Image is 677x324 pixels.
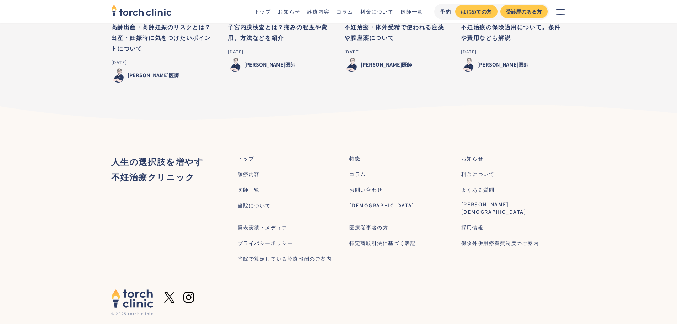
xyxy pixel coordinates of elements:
div: [DATE] [344,48,450,55]
img: Instagram [183,292,194,303]
div: [DATE] [461,48,566,55]
a: 料金について [360,8,394,15]
div: [DATE] [228,48,333,55]
a: プライバシーポリシー [238,239,293,247]
div: [PERSON_NAME] [361,61,402,68]
h3: 不妊治療・体外受精で使われる座薬や膣座薬について [344,21,450,43]
img: torch clinic [111,2,172,18]
div: 受診歴のある方 [506,8,542,15]
a: 採用情報 [461,224,483,231]
div: ‍ [111,154,204,184]
div: 医師 [285,61,295,68]
div: [PERSON_NAME] [477,61,519,68]
a: home [111,5,172,18]
div: 医師 [519,61,528,68]
div: [DATE] [111,59,216,65]
a: 料金について [461,170,495,178]
img: torch clinic [111,289,154,308]
a: 特徴 [349,155,360,162]
div: © 2025 torch clinic [111,311,154,316]
a: よくある質問 [461,186,495,193]
a: コラム [349,170,366,178]
strong: 不妊治療クリニック [111,170,195,183]
h3: 不妊治療の保険適用について。条件や費用なども解説 [461,21,566,43]
img: X formerly twitter [164,292,174,303]
a: 当院で算定している診療報酬のご案内 [238,255,332,262]
h3: 高齢出産・高齢妊娠のリスクとは？出産・妊娠時に気をつけたいポイントについて [111,21,216,53]
a: 診療内容 [307,8,329,15]
h3: 子宮内膜検査とは？痛みの程度や費用、方法などを紹介 [228,21,333,43]
a: [DEMOGRAPHIC_DATA] [349,202,414,209]
a: お問い合わせ [349,186,383,193]
a: 当院について [238,202,271,209]
a: 特定商取引法に基づく表記 [349,239,416,247]
a: 医療従事者の方 [349,224,388,231]
a: はじめての方 [455,5,497,18]
a: 受診歴のある方 [500,5,548,18]
a: 保険外併用療養費制度のご案内 [461,239,539,247]
a: お知らせ [461,155,483,162]
a: 医師一覧 [238,186,260,193]
a: 診療内容 [238,170,260,178]
div: 医師 [169,71,179,79]
div: [PERSON_NAME] [128,71,169,79]
a: [PERSON_NAME][DEMOGRAPHIC_DATA] [461,201,566,216]
a: 発表実績・メディア [238,224,288,231]
div: [PERSON_NAME] [244,61,285,68]
a: お知らせ [278,8,300,15]
strong: 人生の選択肢を増やす ‍ [111,155,204,168]
div: はじめての方 [461,8,491,15]
a: トップ [254,8,271,15]
a: トップ [238,155,254,162]
a: コラム [337,8,353,15]
div: 予約 [440,8,451,15]
a: 医師一覧 [401,8,423,15]
div: 医師 [402,61,412,68]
